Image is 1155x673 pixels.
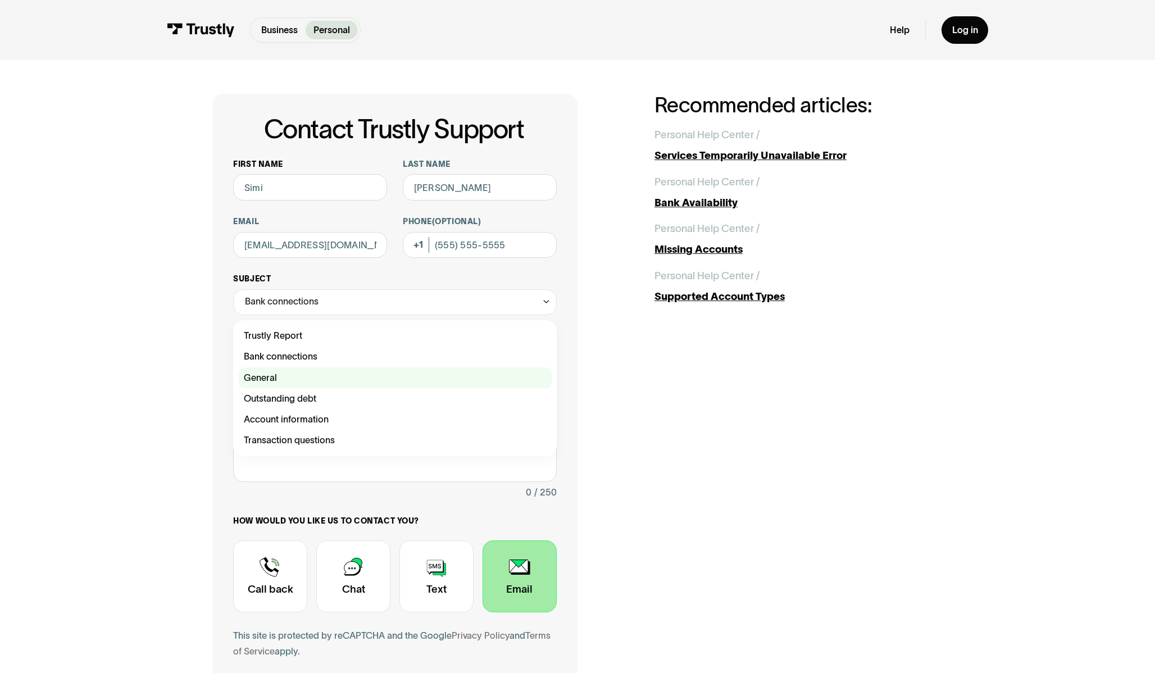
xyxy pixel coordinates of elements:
div: Personal Help Center / [654,127,760,143]
a: Personal [306,21,358,40]
div: This site is protected by reCAPTCHA and the Google and apply. [233,628,557,660]
div: 0 [526,485,531,501]
input: alex@mail.com [233,232,387,258]
label: First name [233,159,387,170]
a: Business [253,21,306,40]
img: Trustly Logo [167,23,235,38]
input: Howard [403,174,557,200]
a: Personal Help Center /Services Temporarily Unavailable Error [654,127,943,163]
h2: Recommended articles: [654,94,943,117]
label: Phone [403,216,557,227]
input: (555) 555-5555 [403,232,557,258]
div: Personal Help Center / [654,174,760,190]
div: / 250 [534,485,557,501]
div: Bank Availability [654,195,943,211]
a: Personal Help Center /Missing Accounts [654,221,943,257]
span: Trustly Report [244,328,302,344]
span: Outstanding debt [244,391,316,407]
h1: Contact Trustly Support [231,115,557,143]
div: Personal Help Center / [654,268,760,284]
a: Privacy Policy [452,630,510,640]
p: Personal [313,23,350,37]
a: Personal Help Center /Supported Account Types [654,268,943,304]
div: Services Temporarily Unavailable Error [654,148,943,163]
label: Last name [403,159,557,170]
a: Log in [942,16,988,44]
p: Business [261,23,298,37]
div: Bank connections [233,289,557,315]
label: How would you like us to contact you? [233,516,557,526]
span: General [244,370,277,386]
div: Missing Accounts [654,242,943,257]
span: Account information [244,412,329,428]
label: Email [233,216,387,227]
span: (Optional) [432,217,481,226]
span: Transaction questions [244,433,335,448]
div: Log in [952,24,978,36]
span: Bank connections [244,349,317,365]
a: Personal Help Center /Bank Availability [654,174,943,211]
div: Personal Help Center / [654,221,760,237]
div: Bank connections [245,294,319,310]
input: Alex [233,174,387,200]
label: Subject [233,274,557,284]
div: Supported Account Types [654,289,943,304]
nav: Bank connections [233,315,557,456]
a: Help [890,24,910,36]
